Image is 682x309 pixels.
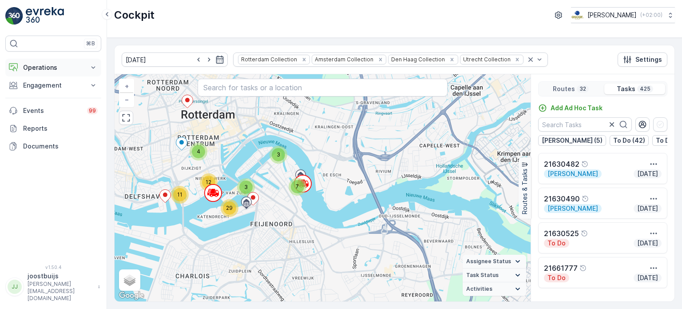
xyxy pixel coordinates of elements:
p: [DATE] [636,169,659,178]
div: Help Tooltip Icon [581,230,588,237]
p: [DATE] [636,239,659,248]
summary: Task Status [463,269,526,282]
span: 4 [197,148,200,155]
img: basis-logo_rgb2x.png [571,10,584,20]
div: Remove Rotterdam Collection [299,56,309,63]
span: Assignee Status [466,258,511,265]
a: Events99 [5,102,101,120]
p: [PERSON_NAME][EMAIL_ADDRESS][DOMAIN_NAME] [28,281,93,302]
button: Engagement [5,76,101,94]
p: ⌘B [86,40,95,47]
a: Layers [120,270,139,290]
button: Settings [618,52,667,67]
p: Settings [635,55,662,64]
button: JJjoostbuijs[PERSON_NAME][EMAIL_ADDRESS][DOMAIN_NAME] [5,272,101,302]
p: joostbuijs [28,272,93,281]
p: ( +02:00 ) [640,12,662,19]
div: Remove Amsterdam Collection [376,56,385,63]
span: 3 [244,184,248,190]
img: logo [5,7,23,25]
span: Task Status [466,272,499,279]
div: 7 [289,178,306,196]
p: Events [23,106,82,115]
div: Help Tooltip Icon [581,161,588,168]
p: To Do (42) [613,136,645,145]
a: Zoom Out [120,93,133,106]
p: Routes & Tasks [520,169,529,214]
p: [PERSON_NAME] (5) [542,136,603,145]
div: JJ [8,280,22,294]
div: Amsterdam Collection [312,55,375,64]
img: Google [117,290,146,301]
p: Add Ad Hoc Task [551,104,603,112]
span: 3 [277,151,280,158]
p: 21630490 [544,193,580,204]
p: Operations [23,63,83,72]
div: 3 [270,146,287,164]
a: Add Ad Hoc Task [538,104,603,112]
span: 29 [226,205,233,211]
p: Routes [553,84,575,93]
p: 425 [639,85,651,92]
a: Reports [5,120,101,137]
p: 99 [89,107,96,114]
img: logo_light-DOdMpM7g.png [26,7,64,25]
a: Zoom In [120,80,133,93]
p: [DATE] [636,273,659,282]
span: 12 [206,179,211,185]
summary: Activities [463,282,526,296]
p: Documents [23,142,98,151]
span: 7 [296,183,299,190]
p: Tasks [617,84,635,93]
p: [PERSON_NAME] [547,204,599,213]
div: 3 [237,178,255,196]
div: 11 [171,186,189,204]
input: dd/mm/yyyy [122,52,228,67]
button: [PERSON_NAME](+02:00) [571,7,675,23]
p: 21661777 [544,263,578,273]
p: To Do [547,273,567,282]
span: − [125,96,129,103]
button: To Do (42) [610,135,649,146]
span: + [125,82,129,90]
p: Reports [23,124,98,133]
button: [PERSON_NAME] (5) [538,135,606,146]
p: Cockpit [114,8,155,22]
p: To Do [547,239,567,248]
p: Engagement [23,81,83,90]
span: v 1.50.4 [5,265,101,270]
div: Remove Den Haag Collection [447,56,457,63]
summary: Assignee Status [463,255,526,269]
input: Search Tasks [538,117,632,132]
span: Activities [466,285,492,293]
a: Documents [5,137,101,155]
div: 4 [190,143,207,161]
a: Open this area in Google Maps (opens a new window) [117,290,146,301]
div: 12 [200,173,218,191]
input: Search for tasks or a location [198,79,447,96]
div: 29 [221,199,238,217]
p: 21630482 [544,159,579,169]
div: Den Haag Collection [389,55,446,64]
span: 11 [177,191,182,198]
p: [PERSON_NAME] [547,169,599,178]
div: Rotterdam Collection [238,55,298,64]
p: 21630525 [544,228,579,239]
div: Help Tooltip Icon [579,265,587,272]
div: Help Tooltip Icon [582,195,589,202]
p: [DATE] [636,204,659,213]
p: 32 [579,85,587,92]
div: Utrecht Collection [460,55,512,64]
div: Remove Utrecht Collection [512,56,522,63]
button: Operations [5,59,101,76]
p: [PERSON_NAME] [587,11,637,20]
